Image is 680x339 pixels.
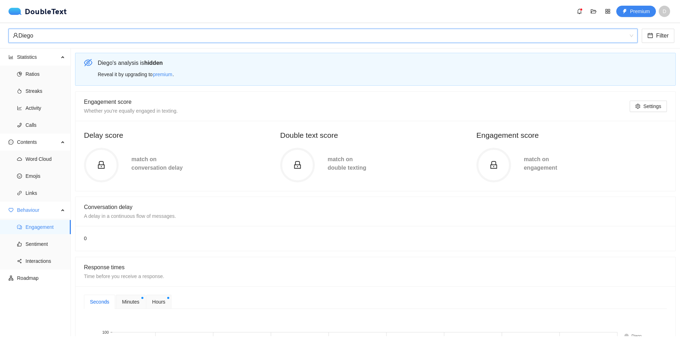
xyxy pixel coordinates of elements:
span: lock [489,161,498,169]
span: premium [153,70,172,78]
span: Statistics [17,50,59,64]
span: bar-chart [8,55,13,60]
span: Conversation delay [84,204,132,210]
a: logoDoubleText [8,8,67,15]
span: apartment [8,276,13,281]
b: hidden [144,60,163,66]
span: Engagement score [84,99,131,105]
span: Response times [84,264,125,270]
span: bell [574,9,585,14]
span: cloud [17,157,22,162]
span: message [8,140,13,145]
span: Diego 's analysis is [98,60,163,66]
span: fire [17,89,22,94]
span: Roadmap [17,271,65,285]
span: smile [17,174,22,179]
span: match on conversation delay [131,156,183,171]
span: link [17,191,22,196]
h2: Delay score [84,129,274,141]
h2: Engagement score [476,129,667,141]
span: Calls [25,118,65,132]
span: line-chart [17,106,22,111]
span: Hours [152,298,165,306]
span: lock [293,161,302,169]
button: calendarFilter [642,29,674,43]
img: logo [8,8,25,15]
span: Whether you're equally engaged in texting. [84,108,178,114]
span: Diego [13,29,633,43]
button: bell [574,6,585,17]
span: thunderbolt [622,9,627,15]
span: Behaviour [17,203,59,217]
button: appstore [602,6,613,17]
span: pie-chart [17,72,22,77]
span: Activity [25,101,65,115]
span: lock [97,161,106,169]
span: folder-open [588,9,599,14]
div: Reveal it by upgrading to . [98,69,670,80]
span: match on double texting [328,156,366,171]
span: Streaks [25,84,65,98]
span: like [17,242,22,247]
span: setting [635,104,640,109]
span: D [663,6,666,17]
div: DoubleText [8,8,67,15]
span: match on engagement [524,156,557,171]
span: Settings [643,102,661,110]
span: share-alt [17,259,22,264]
span: Contents [17,135,59,149]
span: Links [25,186,65,200]
span: Ratios [25,67,65,81]
span: Word Cloud [25,152,65,166]
button: settingSettings [630,101,667,112]
h2: Double text score [280,129,471,141]
span: eye-invisible [84,58,92,67]
span: Engagement [25,220,65,234]
button: thunderboltPremium [616,6,656,17]
span: calendar [647,33,653,39]
span: Premium [630,7,650,15]
div: Diego [13,29,627,43]
span: user [13,33,18,38]
span: A delay in a continuous flow of messages. [84,213,176,219]
span: Emojis [25,169,65,183]
span: Filter [656,31,669,40]
button: premium [153,69,172,80]
div: Seconds [90,298,109,306]
span: Interactions [25,254,65,268]
span: Minutes [122,298,139,306]
div: 0 [75,226,675,251]
span: comment [17,225,22,230]
span: heart [8,208,13,213]
button: folder-open [588,6,599,17]
span: appstore [602,9,613,14]
text: 100 [102,330,109,334]
span: Time before you receive a response. [84,273,164,279]
span: phone [17,123,22,128]
span: Sentiment [25,237,65,251]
